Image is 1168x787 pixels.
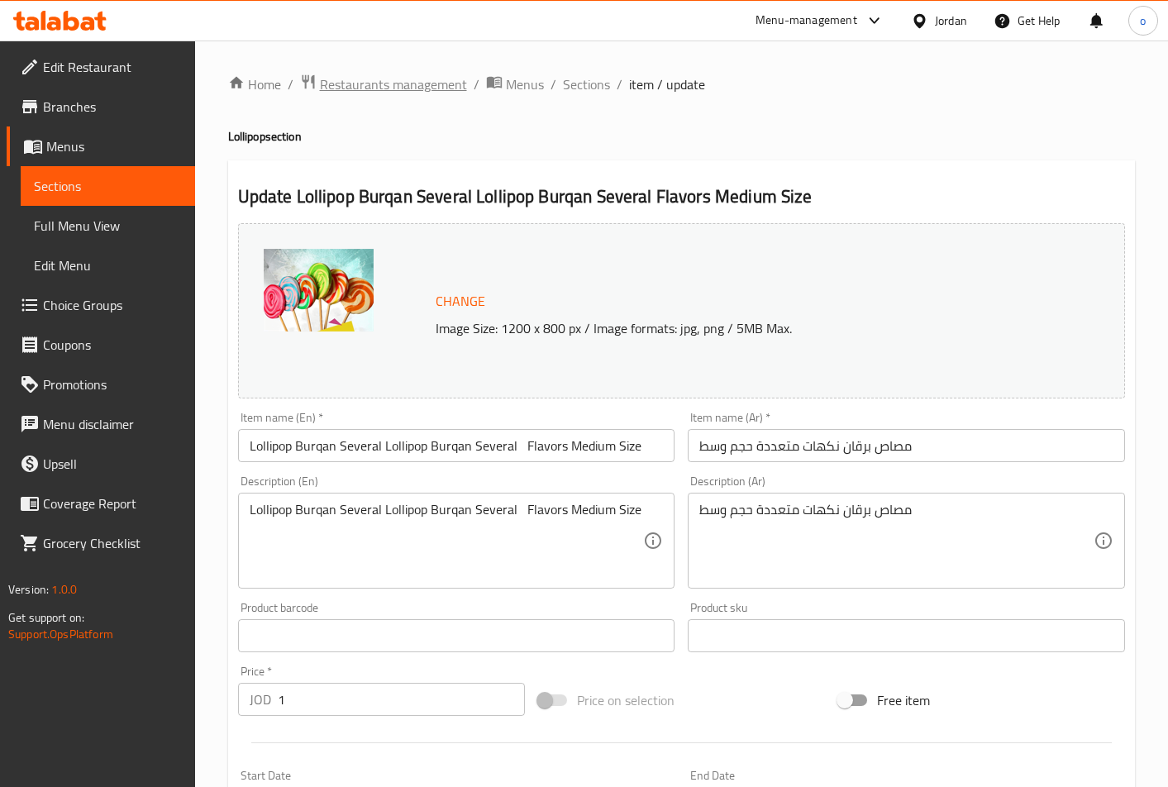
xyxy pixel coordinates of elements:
[688,429,1125,462] input: Enter name Ar
[43,97,182,117] span: Branches
[8,623,113,645] a: Support.OpsPlatform
[288,74,293,94] li: /
[429,318,1056,338] p: Image Size: 1200 x 800 px / Image formats: jpg, png / 5MB Max.
[688,619,1125,652] input: Please enter product sku
[43,57,182,77] span: Edit Restaurant
[51,579,77,600] span: 1.0.0
[43,414,182,434] span: Menu disclaimer
[250,502,644,580] textarea: Lollipop Burqan Several Lollipop Burqan Several Flavors Medium Size
[43,494,182,513] span: Coverage Report
[320,74,467,94] span: Restaurants management
[699,502,1094,580] textarea: مصاص برقان نكهات متعددة حجم وسط
[7,126,195,166] a: Menus
[1140,12,1146,30] span: o
[7,484,195,523] a: Coverage Report
[577,690,675,710] span: Price on selection
[756,11,857,31] div: Menu-management
[228,74,1135,95] nav: breadcrumb
[551,74,556,94] li: /
[436,289,485,313] span: Change
[21,166,195,206] a: Sections
[8,579,49,600] span: Version:
[7,404,195,444] a: Menu disclaimer
[7,285,195,325] a: Choice Groups
[21,246,195,285] a: Edit Menu
[238,619,675,652] input: Please enter product barcode
[629,74,705,94] span: item / update
[7,47,195,87] a: Edit Restaurant
[46,136,182,156] span: Menus
[264,249,374,331] img: blob_637679013007451520
[43,454,182,474] span: Upsell
[935,12,967,30] div: Jordan
[563,74,610,94] a: Sections
[300,74,467,95] a: Restaurants management
[34,216,182,236] span: Full Menu View
[506,74,544,94] span: Menus
[7,365,195,404] a: Promotions
[228,74,281,94] a: Home
[228,128,1135,145] h4: Lollipop section
[34,255,182,275] span: Edit Menu
[474,74,479,94] li: /
[877,690,930,710] span: Free item
[43,295,182,315] span: Choice Groups
[7,87,195,126] a: Branches
[278,683,525,716] input: Please enter price
[238,184,1125,209] h2: Update Lollipop Burqan Several Lollipop Burqan Several Flavors Medium Size
[7,523,195,563] a: Grocery Checklist
[486,74,544,95] a: Menus
[238,429,675,462] input: Enter name En
[7,325,195,365] a: Coupons
[43,335,182,355] span: Coupons
[43,374,182,394] span: Promotions
[617,74,622,94] li: /
[429,284,492,318] button: Change
[8,607,84,628] span: Get support on:
[250,689,271,709] p: JOD
[43,533,182,553] span: Grocery Checklist
[7,444,195,484] a: Upsell
[34,176,182,196] span: Sections
[21,206,195,246] a: Full Menu View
